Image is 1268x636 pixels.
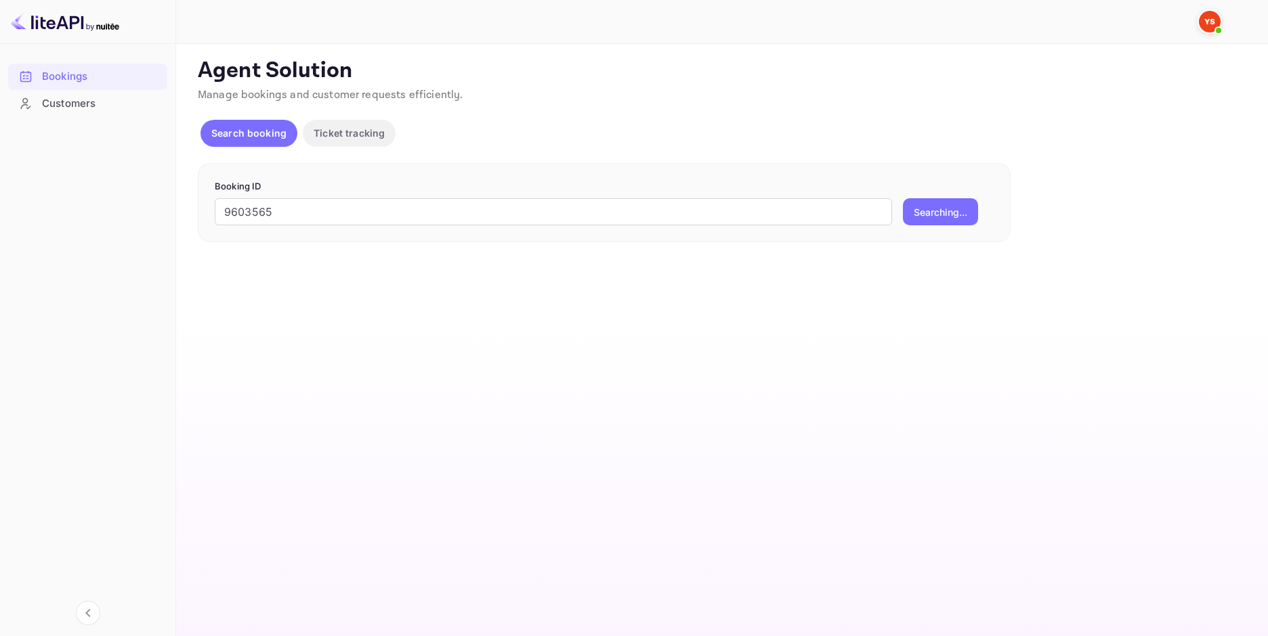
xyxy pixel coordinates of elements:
p: Search booking [211,126,287,140]
a: Customers [8,91,167,116]
div: Bookings [8,64,167,90]
button: Collapse navigation [76,601,100,625]
div: Customers [42,96,161,112]
p: Ticket tracking [314,126,385,140]
span: Manage bookings and customer requests efficiently. [198,88,463,102]
input: Enter Booking ID (e.g., 63782194) [215,198,892,225]
img: LiteAPI logo [11,11,119,32]
div: Bookings [42,69,161,85]
div: Customers [8,91,167,117]
button: Searching... [903,198,978,225]
p: Booking ID [215,180,994,194]
img: Yandex Support [1199,11,1221,32]
p: Agent Solution [198,58,1244,85]
a: Bookings [8,64,167,89]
